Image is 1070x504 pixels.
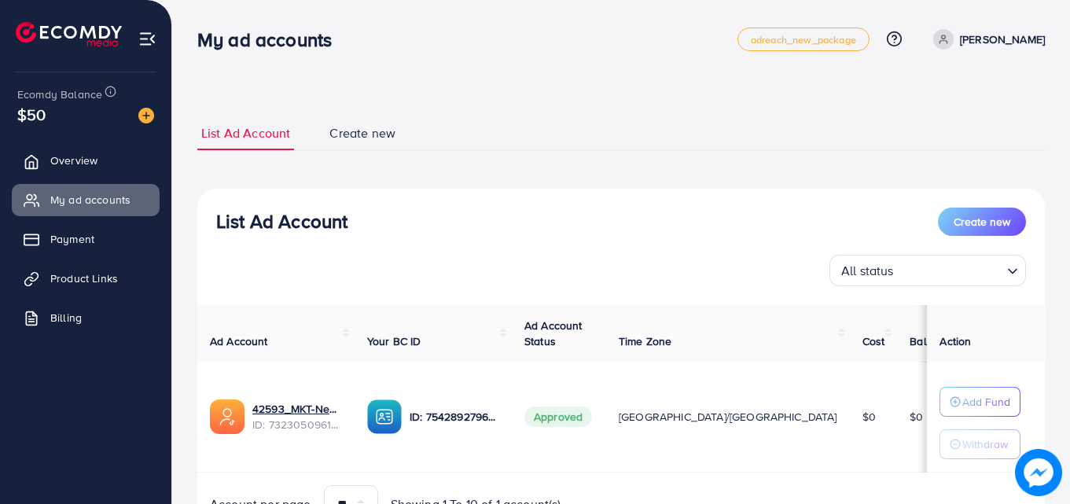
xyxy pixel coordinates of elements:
[201,124,290,142] span: List Ad Account
[410,407,499,426] p: ID: 7542892796370649089
[197,28,344,51] h3: My ad accounts
[862,333,885,349] span: Cost
[252,401,342,417] a: 42593_MKT-New_1705030690861
[960,30,1045,49] p: [PERSON_NAME]
[954,214,1010,230] span: Create new
[939,429,1020,459] button: Withdraw
[737,28,870,51] a: adreach_new_package
[210,399,245,434] img: ic-ads-acc.e4c84228.svg
[938,208,1026,236] button: Create new
[329,124,395,142] span: Create new
[910,333,951,349] span: Balance
[50,310,82,326] span: Billing
[210,333,268,349] span: Ad Account
[619,409,837,425] span: [GEOGRAPHIC_DATA]/[GEOGRAPHIC_DATA]
[367,399,402,434] img: ic-ba-acc.ded83a64.svg
[910,409,923,425] span: $0
[939,333,971,349] span: Action
[50,192,131,208] span: My ad accounts
[1015,449,1062,496] img: image
[12,223,160,255] a: Payment
[12,263,160,294] a: Product Links
[962,392,1010,411] p: Add Fund
[12,302,160,333] a: Billing
[829,255,1026,286] div: Search for option
[17,103,46,126] span: $50
[252,417,342,432] span: ID: 7323050961424007170
[838,259,897,282] span: All status
[524,407,592,427] span: Approved
[939,387,1020,417] button: Add Fund
[899,256,1001,282] input: Search for option
[50,153,97,168] span: Overview
[12,145,160,176] a: Overview
[927,29,1045,50] a: [PERSON_NAME]
[138,30,156,48] img: menu
[367,333,421,349] span: Your BC ID
[50,270,118,286] span: Product Links
[50,231,94,247] span: Payment
[16,22,122,46] img: logo
[252,401,342,433] div: <span class='underline'>42593_MKT-New_1705030690861</span></br>7323050961424007170
[751,35,856,45] span: adreach_new_package
[12,184,160,215] a: My ad accounts
[138,108,154,123] img: image
[619,333,671,349] span: Time Zone
[17,86,102,102] span: Ecomdy Balance
[862,409,876,425] span: $0
[962,435,1008,454] p: Withdraw
[524,318,583,349] span: Ad Account Status
[216,210,347,233] h3: List Ad Account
